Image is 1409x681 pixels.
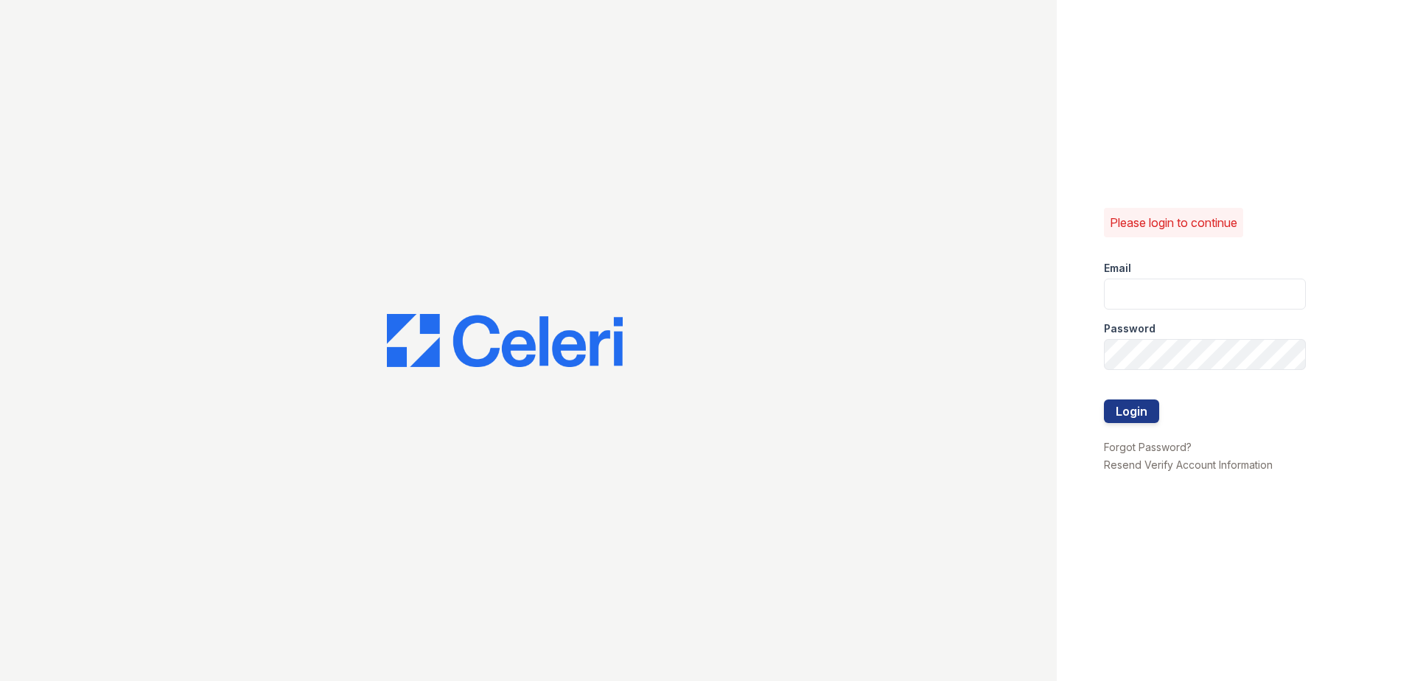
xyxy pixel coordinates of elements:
img: CE_Logo_Blue-a8612792a0a2168367f1c8372b55b34899dd931a85d93a1a3d3e32e68fde9ad4.png [387,314,623,367]
button: Login [1104,399,1159,423]
a: Forgot Password? [1104,441,1192,453]
p: Please login to continue [1110,214,1237,231]
a: Resend Verify Account Information [1104,458,1273,471]
label: Email [1104,261,1131,276]
label: Password [1104,321,1155,336]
